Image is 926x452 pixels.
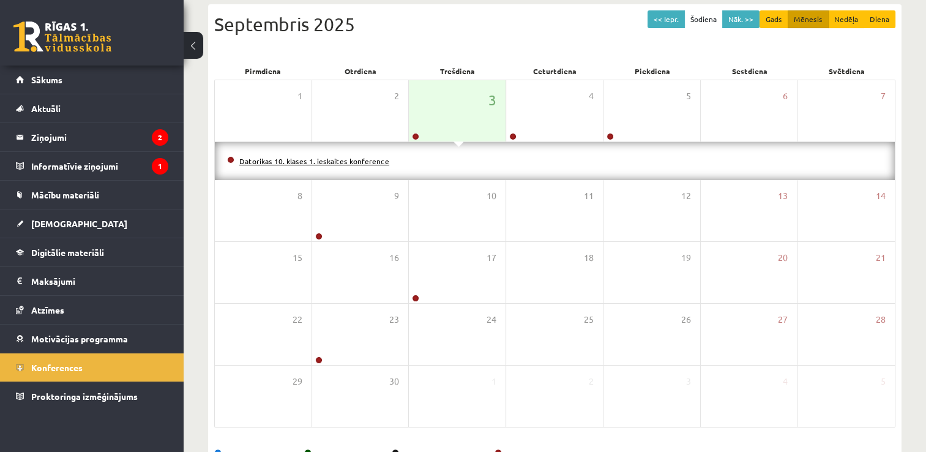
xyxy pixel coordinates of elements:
[584,251,594,265] span: 18
[491,375,496,388] span: 1
[31,189,99,200] span: Mācību materiāli
[389,251,399,265] span: 16
[31,103,61,114] span: Aktuāli
[684,10,723,28] button: Šodiena
[31,362,83,373] span: Konferences
[389,313,399,326] span: 23
[16,123,168,151] a: Ziņojumi2
[506,62,603,80] div: Ceturtdiena
[828,10,864,28] button: Nedēļa
[394,189,399,203] span: 9
[783,89,788,103] span: 6
[297,89,302,103] span: 1
[31,218,127,229] span: [DEMOGRAPHIC_DATA]
[778,251,788,265] span: 20
[681,251,691,265] span: 19
[293,375,302,388] span: 29
[798,62,895,80] div: Svētdiena
[214,62,312,80] div: Pirmdiena
[16,353,168,382] a: Konferences
[778,189,788,203] span: 13
[722,10,760,28] button: Nāk. >>
[783,375,788,388] span: 4
[31,333,128,344] span: Motivācijas programma
[686,375,691,388] span: 3
[686,89,691,103] span: 5
[487,251,496,265] span: 17
[876,189,886,203] span: 14
[589,375,594,388] span: 2
[31,304,64,315] span: Atzīmes
[16,66,168,94] a: Sākums
[881,375,886,388] span: 5
[760,10,788,28] button: Gads
[31,74,62,85] span: Sākums
[864,10,895,28] button: Diena
[239,156,389,166] a: Datorikas 10. klases 1. ieskaites konference
[16,296,168,324] a: Atzīmes
[881,89,886,103] span: 7
[16,325,168,353] a: Motivācijas programma
[312,62,409,80] div: Otrdiena
[152,158,168,175] i: 1
[16,152,168,180] a: Informatīvie ziņojumi1
[16,238,168,266] a: Digitālie materiāli
[31,152,168,180] legend: Informatīvie ziņojumi
[648,10,685,28] button: << Iepr.
[701,62,798,80] div: Sestdiena
[31,267,168,295] legend: Maksājumi
[487,313,496,326] span: 24
[31,391,138,402] span: Proktoringa izmēģinājums
[488,89,496,110] span: 3
[681,189,691,203] span: 12
[389,375,399,388] span: 30
[16,209,168,238] a: [DEMOGRAPHIC_DATA]
[297,189,302,203] span: 8
[681,313,691,326] span: 26
[16,181,168,209] a: Mācību materiāli
[13,21,111,52] a: Rīgas 1. Tālmācības vidusskola
[487,189,496,203] span: 10
[214,10,895,38] div: Septembris 2025
[876,251,886,265] span: 21
[788,10,829,28] button: Mēnesis
[152,129,168,146] i: 2
[16,267,168,295] a: Maksājumi
[293,251,302,265] span: 15
[293,313,302,326] span: 22
[16,382,168,410] a: Proktoringa izmēģinājums
[584,189,594,203] span: 11
[31,123,168,151] legend: Ziņojumi
[394,89,399,103] span: 2
[31,247,104,258] span: Digitālie materiāli
[876,313,886,326] span: 28
[16,94,168,122] a: Aktuāli
[603,62,701,80] div: Piekdiena
[584,313,594,326] span: 25
[778,313,788,326] span: 27
[409,62,506,80] div: Trešdiena
[589,89,594,103] span: 4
